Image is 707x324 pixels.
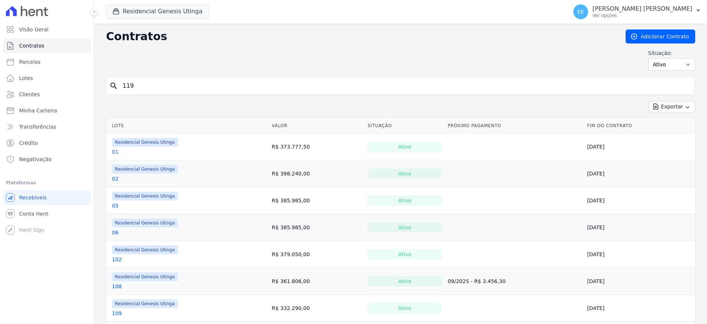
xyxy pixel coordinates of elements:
span: Residencial Genesis Utinga [112,192,178,201]
th: Fim do Contrato [584,118,695,133]
span: Residencial Genesis Utinga [112,272,178,281]
td: [DATE] [584,160,695,187]
div: Ativo [367,249,442,259]
a: 109 [112,310,122,317]
a: 102 [112,256,122,263]
span: Residencial Genesis Utinga [112,165,178,174]
a: 09/2025 - R$ 3.456,30 [448,278,506,284]
a: Contratos [3,38,91,53]
a: 06 [112,229,119,236]
span: Residencial Genesis Utinga [112,219,178,227]
a: Visão Geral [3,22,91,37]
span: Conta Hent [19,210,48,217]
a: Clientes [3,87,91,102]
td: [DATE] [584,295,695,322]
td: [DATE] [584,187,695,214]
div: Ativo [367,222,442,233]
button: Exportar [649,101,695,112]
a: Lotes [3,71,91,86]
div: Ativo [367,276,442,286]
a: 108 [112,283,122,290]
p: [PERSON_NAME] [PERSON_NAME] [592,5,692,13]
span: Residencial Genesis Utinga [112,299,178,308]
a: Transferências [3,119,91,134]
span: Contratos [19,42,44,49]
a: Conta Hent [3,206,91,221]
label: Situação: [648,49,695,57]
button: Residencial Genesis Utinga [106,4,209,18]
a: Minha Carteira [3,103,91,118]
p: Ver opções [592,13,692,18]
a: Negativação [3,152,91,167]
div: Ativo [367,195,442,206]
span: Crédito [19,139,38,147]
input: Buscar por nome do lote [118,79,692,93]
span: Minha Carteira [19,107,57,114]
td: R$ 385.985,00 [269,187,365,214]
td: [DATE] [584,214,695,241]
th: Situação [365,118,444,133]
span: Residencial Genesis Utinga [112,138,178,147]
span: Transferências [19,123,56,130]
td: [DATE] [584,133,695,160]
a: Adicionar Contrato [626,29,695,43]
td: [DATE] [584,268,695,295]
a: 01 [112,148,119,156]
td: R$ 398.240,00 [269,160,365,187]
td: R$ 379.050,00 [269,241,365,268]
a: Crédito [3,136,91,150]
span: Negativação [19,156,52,163]
a: Parcelas [3,55,91,69]
button: EE [PERSON_NAME] [PERSON_NAME] Ver opções [567,1,707,22]
span: Recebíveis [19,194,47,201]
h2: Contratos [106,30,614,43]
span: Parcelas [19,58,41,66]
a: 05 [112,202,119,209]
a: Recebíveis [3,190,91,205]
div: Ativo [367,303,442,313]
span: EE [577,9,584,14]
span: Lotes [19,74,33,82]
td: R$ 332.290,00 [269,295,365,322]
th: Lote [106,118,269,133]
div: Ativo [367,168,442,179]
td: [DATE] [584,241,695,268]
div: Plataformas [6,178,88,187]
td: R$ 361.806,00 [269,268,365,295]
td: R$ 373.777,50 [269,133,365,160]
th: Valor [269,118,365,133]
td: R$ 385.985,00 [269,214,365,241]
span: Clientes [19,91,40,98]
a: 02 [112,175,119,182]
th: Próximo Pagamento [445,118,584,133]
div: Ativo [367,142,442,152]
span: Visão Geral [19,26,49,33]
span: Residencial Genesis Utinga [112,245,178,254]
i: search [109,81,118,90]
